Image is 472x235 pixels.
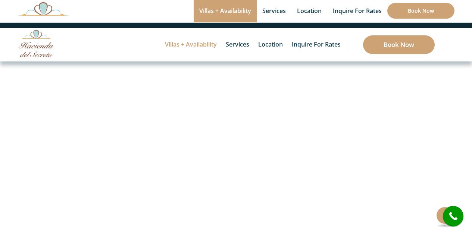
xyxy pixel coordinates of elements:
[363,35,435,54] a: Book Now
[445,208,462,225] i: call
[254,28,287,61] a: Location
[288,28,344,61] a: Inquire for Rates
[443,206,463,226] a: call
[19,30,54,57] img: Awesome Logo
[387,3,454,19] a: Book Now
[161,28,221,61] a: Villas + Availability
[222,28,253,61] a: Services
[18,2,69,16] img: Awesome Logo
